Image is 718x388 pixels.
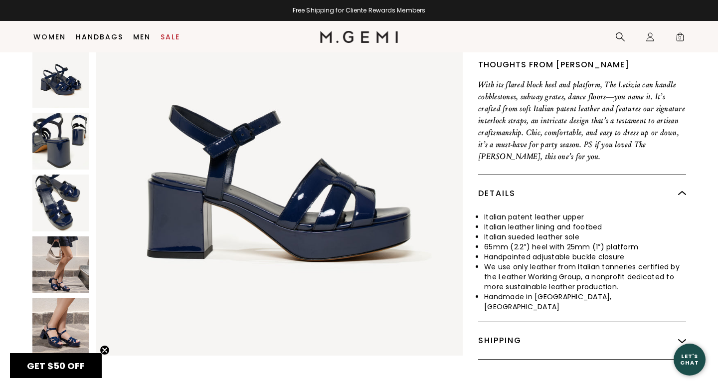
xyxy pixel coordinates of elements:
span: GET $50 OFF [27,360,85,372]
span: 0 [675,34,685,44]
button: Close teaser [100,345,110,355]
li: Handpainted adjustable buckle closure [484,252,686,262]
img: M.Gemi [320,31,398,43]
img: The Letizia [32,51,89,108]
li: Italian patent leather upper [484,212,686,222]
a: Men [133,33,151,41]
div: Details [478,175,686,212]
div: GET $50 OFFClose teaser [10,353,102,378]
p: With its flared block heel and platform, The Letizia can handle cobblestones, subway grates, danc... [478,79,686,163]
img: The Letizia [32,236,89,293]
img: The Letizia [32,175,89,231]
img: The Letizia [32,113,89,170]
a: Sale [161,33,180,41]
li: We use only leather from Italian tanneries certified by the Leather Working Group, a nonprofit de... [484,262,686,292]
div: Shipping [478,322,686,359]
a: Handbags [76,33,123,41]
div: Let's Chat [674,353,706,366]
div: Thoughts from [PERSON_NAME] [478,59,686,71]
a: Women [33,33,66,41]
li: 65mm (2.2”) heel with 25mm (1”) platform [484,242,686,252]
li: Italian sueded leather sole [484,232,686,242]
li: Handmade in [GEOGRAPHIC_DATA], [GEOGRAPHIC_DATA] [484,292,686,312]
li: Italian leather lining and footbed [484,222,686,232]
img: The Letizia [32,298,89,355]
